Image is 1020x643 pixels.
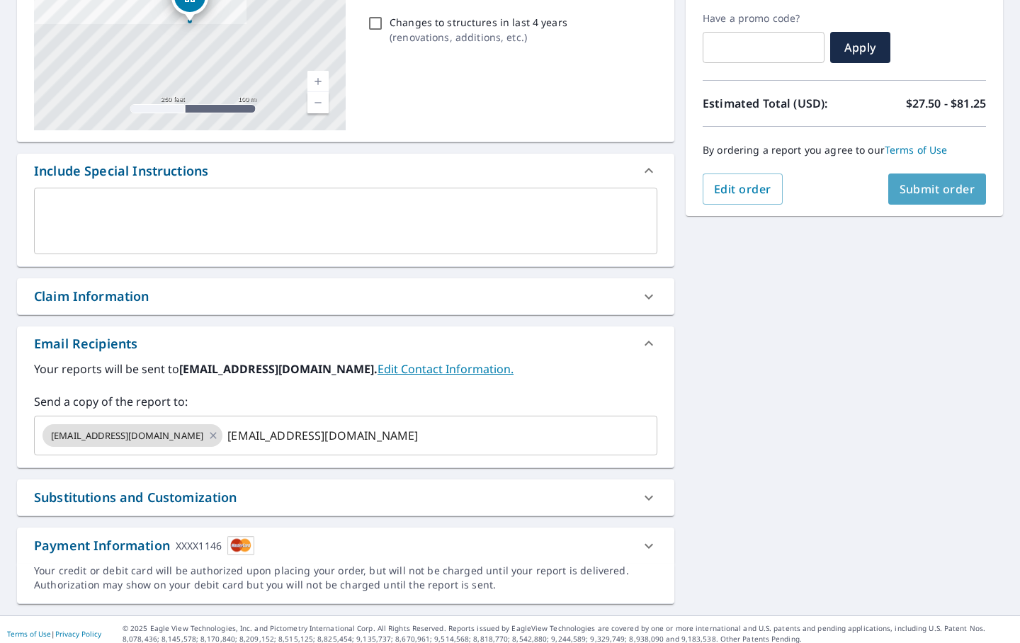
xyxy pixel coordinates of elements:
label: Send a copy of the report to: [34,393,657,410]
div: Payment InformationXXXX1146cardImage [17,528,674,564]
div: Your credit or debit card will be authorized upon placing your order, but will not be charged unt... [34,564,657,592]
label: Your reports will be sent to [34,360,657,377]
div: Include Special Instructions [34,161,208,181]
div: Substitutions and Customization [34,488,237,507]
button: Apply [830,32,890,63]
div: Include Special Instructions [17,154,674,188]
span: Edit order [714,181,771,197]
div: Substitutions and Customization [17,479,674,516]
p: $27.50 - $81.25 [906,95,986,112]
p: Changes to structures in last 4 years [390,15,567,30]
a: EditContactInfo [378,361,514,377]
div: Email Recipients [17,326,674,360]
span: Apply [841,40,879,55]
div: XXXX1146 [176,536,222,555]
div: Claim Information [34,287,149,306]
span: Submit order [900,181,975,197]
p: | [7,630,101,638]
p: By ordering a report you agree to our [703,144,986,157]
div: Claim Information [17,278,674,314]
button: Edit order [703,173,783,205]
p: ( renovations, additions, etc. ) [390,30,567,45]
b: [EMAIL_ADDRESS][DOMAIN_NAME]. [179,361,378,377]
a: Terms of Use [7,629,51,639]
div: [EMAIL_ADDRESS][DOMAIN_NAME] [42,424,222,447]
div: Email Recipients [34,334,137,353]
button: Submit order [888,173,987,205]
label: Have a promo code? [703,12,824,25]
span: [EMAIL_ADDRESS][DOMAIN_NAME] [42,429,212,443]
a: Current Level 17, Zoom In [307,71,329,92]
a: Terms of Use [885,143,948,157]
a: Privacy Policy [55,629,101,639]
div: Payment Information [34,536,254,555]
img: cardImage [227,536,254,555]
p: Estimated Total (USD): [703,95,844,112]
a: Current Level 17, Zoom Out [307,92,329,113]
